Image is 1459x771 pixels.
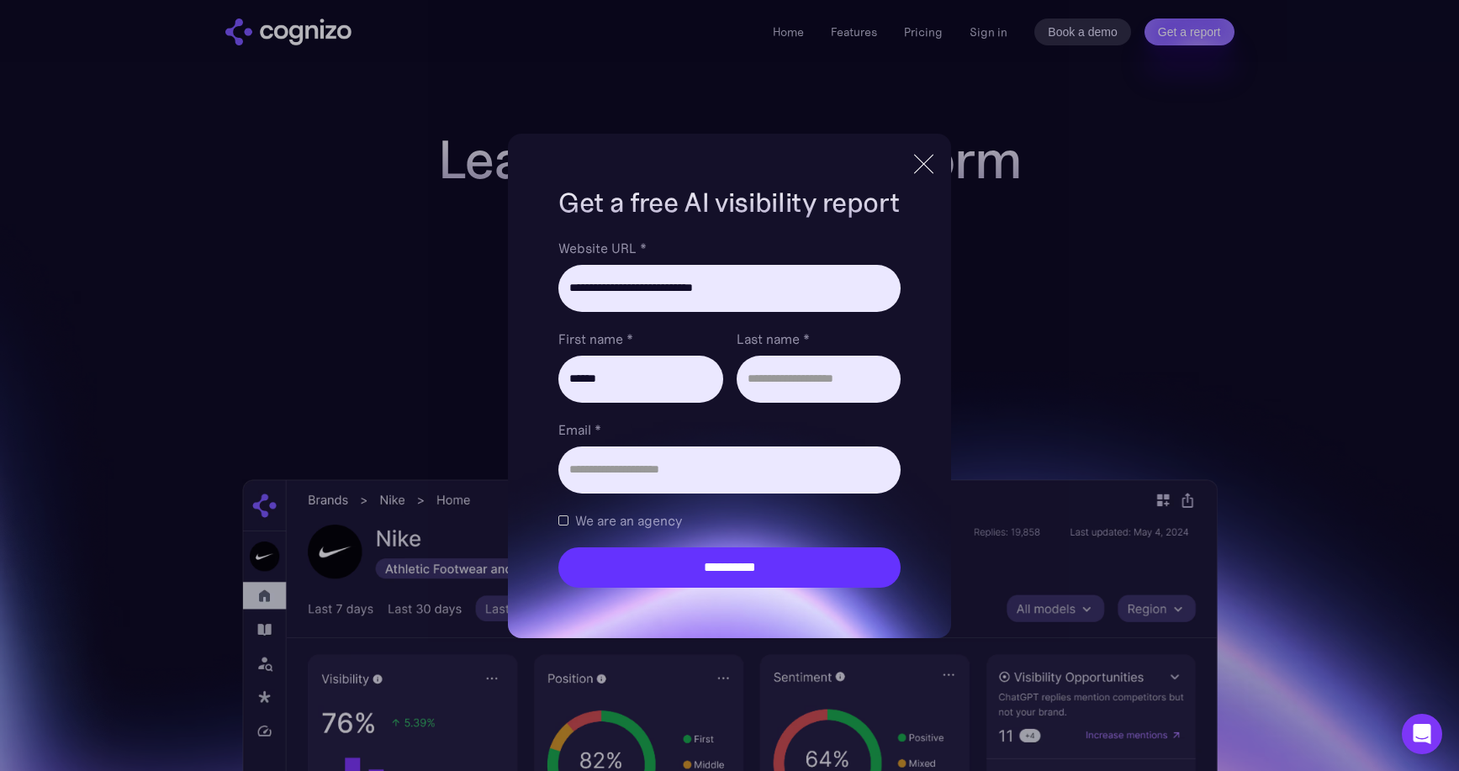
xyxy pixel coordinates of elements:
label: Email * [558,420,900,440]
form: Brand Report Form [558,238,900,588]
label: Website URL * [558,238,900,258]
h1: Get a free AI visibility report [558,184,900,221]
label: Last name * [737,329,901,349]
span: We are an agency [575,510,682,531]
label: First name * [558,329,722,349]
div: Open Intercom Messenger [1402,714,1442,754]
